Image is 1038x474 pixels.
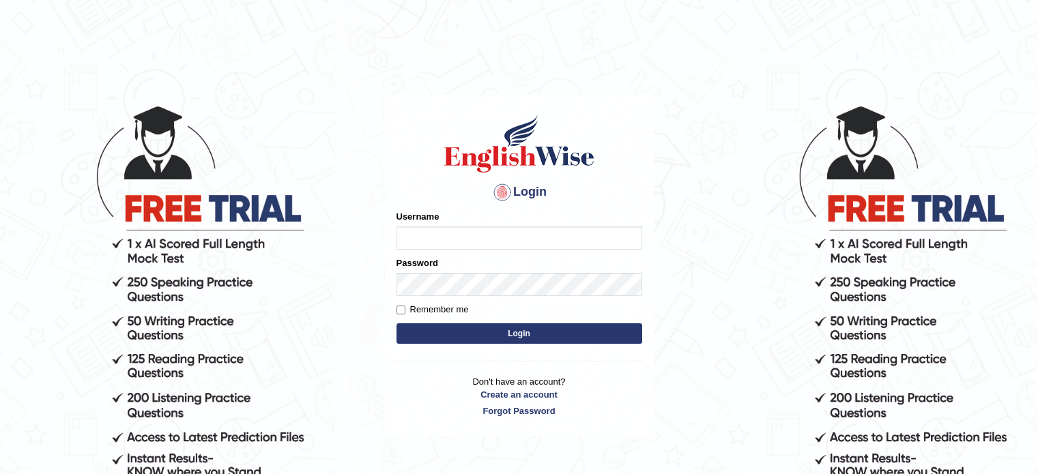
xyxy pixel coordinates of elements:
label: Username [397,210,439,223]
button: Login [397,323,642,344]
a: Create an account [397,388,642,401]
p: Don't have an account? [397,375,642,417]
input: Remember me [397,306,405,314]
a: Forgot Password [397,404,642,417]
h4: Login [397,181,642,203]
img: Logo of English Wise sign in for intelligent practice with AI [442,113,597,175]
label: Remember me [397,303,469,316]
label: Password [397,256,438,269]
